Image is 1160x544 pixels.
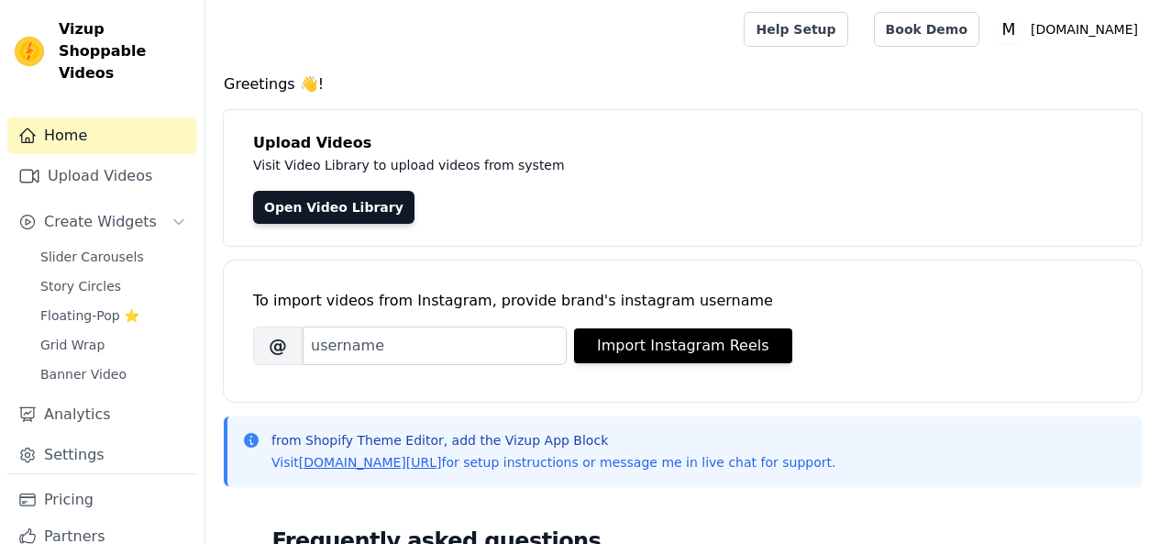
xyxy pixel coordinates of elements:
[40,306,139,325] span: Floating-Pop ⭐
[271,431,835,450] p: from Shopify Theme Editor, add the Vizup App Block
[29,244,197,270] a: Slider Carousels
[7,482,197,518] a: Pricing
[7,117,197,154] a: Home
[253,290,1112,312] div: To import videos from Instagram, provide brand's instagram username
[1002,20,1016,39] text: M
[29,332,197,358] a: Grid Wrap
[303,327,567,365] input: username
[59,18,190,84] span: Vizup Shoppable Videos
[7,396,197,433] a: Analytics
[253,191,414,224] a: Open Video Library
[7,437,197,473] a: Settings
[744,12,847,47] a: Help Setup
[1023,13,1145,46] p: [DOMAIN_NAME]
[271,453,835,472] p: Visit for setup instructions or message me in live chat for support.
[15,37,44,66] img: Vizup
[7,158,197,194] a: Upload Videos
[299,455,442,470] a: [DOMAIN_NAME][URL]
[29,361,197,387] a: Banner Video
[44,211,157,233] span: Create Widgets
[253,327,303,365] span: @
[253,132,1112,154] h4: Upload Videos
[40,277,121,295] span: Story Circles
[29,273,197,299] a: Story Circles
[7,204,197,240] button: Create Widgets
[40,336,105,354] span: Grid Wrap
[40,365,127,383] span: Banner Video
[874,12,979,47] a: Book Demo
[29,303,197,328] a: Floating-Pop ⭐
[574,328,792,363] button: Import Instagram Reels
[40,248,144,266] span: Slider Carousels
[224,73,1142,95] h4: Greetings 👋!
[253,154,1075,176] p: Visit Video Library to upload videos from system
[994,13,1145,46] button: M [DOMAIN_NAME]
